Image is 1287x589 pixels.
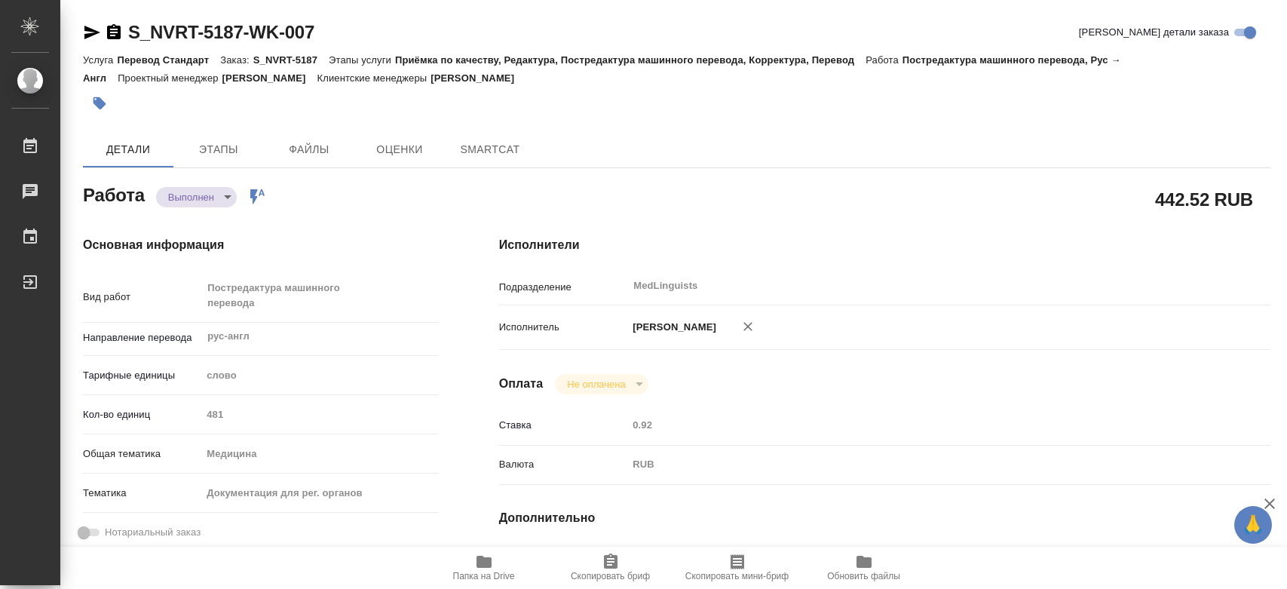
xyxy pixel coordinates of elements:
[253,54,329,66] p: S_NVRT-5187
[627,452,1206,477] div: RUB
[674,547,801,589] button: Скопировать мини-бриф
[128,22,314,42] a: S_NVRT-5187-WK-007
[273,140,345,159] span: Файлы
[571,571,650,581] span: Скопировать бриф
[222,72,317,84] p: [PERSON_NAME]
[182,140,255,159] span: Этапы
[827,571,900,581] span: Обновить файлы
[453,571,515,581] span: Папка на Drive
[201,403,438,425] input: Пустое поле
[201,480,438,506] div: Документация для рег. органов
[117,54,220,66] p: Перевод Стандарт
[118,72,222,84] p: Проектный менеджер
[92,140,164,159] span: Детали
[83,236,439,254] h4: Основная информация
[83,486,201,501] p: Тематика
[731,310,765,343] button: Удалить исполнителя
[83,407,201,422] p: Кол-во единиц
[499,457,628,472] p: Валюта
[1155,186,1253,212] h2: 442.52 RUB
[555,374,648,394] div: Выполнен
[329,54,395,66] p: Этапы услуги
[83,180,145,207] h2: Работа
[627,320,716,335] p: [PERSON_NAME]
[421,547,547,589] button: Папка на Drive
[83,290,201,305] p: Вид работ
[156,187,237,207] div: Выполнен
[201,363,438,388] div: слово
[83,23,101,41] button: Скопировать ссылку для ЯМессенджера
[83,330,201,345] p: Направление перевода
[83,446,201,462] p: Общая тематика
[105,525,201,540] span: Нотариальный заказ
[1079,25,1229,40] span: [PERSON_NAME] детали заказа
[1234,506,1272,544] button: 🙏
[499,509,1270,527] h4: Дополнительно
[866,54,902,66] p: Работа
[454,140,526,159] span: SmartCat
[164,191,219,204] button: Выполнен
[83,368,201,383] p: Тарифные единицы
[83,87,116,120] button: Добавить тэг
[499,418,628,433] p: Ставка
[220,54,253,66] p: Заказ:
[105,23,123,41] button: Скопировать ссылку
[431,72,526,84] p: [PERSON_NAME]
[801,547,927,589] button: Обновить файлы
[499,236,1270,254] h4: Исполнители
[562,378,630,391] button: Не оплачена
[499,320,628,335] p: Исполнитель
[363,140,436,159] span: Оценки
[395,54,866,66] p: Приёмка по качеству, Редактура, Постредактура машинного перевода, Корректура, Перевод
[499,280,628,295] p: Подразделение
[317,72,431,84] p: Клиентские менеджеры
[627,414,1206,436] input: Пустое поле
[1240,509,1266,541] span: 🙏
[685,571,789,581] span: Скопировать мини-бриф
[499,375,544,393] h4: Оплата
[83,54,117,66] p: Услуга
[201,441,438,467] div: Медицина
[547,547,674,589] button: Скопировать бриф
